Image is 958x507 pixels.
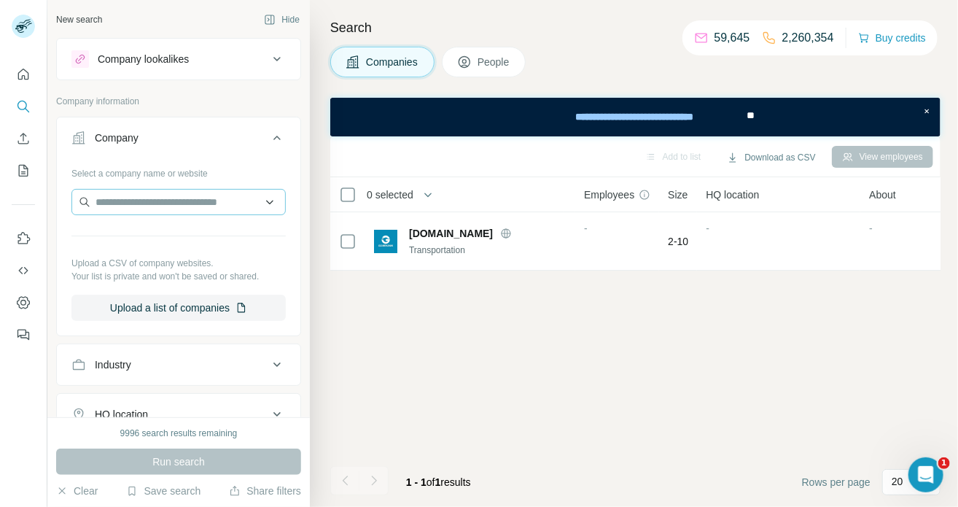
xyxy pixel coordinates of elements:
[584,222,588,234] span: -
[57,42,300,77] button: Company lookalikes
[12,290,35,316] button: Dashboard
[12,158,35,184] button: My lists
[892,474,903,489] p: 20
[12,125,35,152] button: Enrich CSV
[229,484,301,498] button: Share filters
[802,475,871,489] span: Rows per page
[714,29,750,47] p: 59,645
[126,484,200,498] button: Save search
[366,55,419,69] span: Companies
[71,257,286,270] p: Upload a CSV of company websites.
[478,55,511,69] span: People
[12,93,35,120] button: Search
[330,18,941,38] h4: Search
[71,295,286,321] button: Upload a list of companies
[56,13,102,26] div: New search
[409,226,493,241] span: [DOMAIN_NAME]
[120,427,238,440] div: 9996 search results remaining
[668,234,688,249] span: 2-10
[706,187,759,202] span: HQ location
[435,476,441,488] span: 1
[12,225,35,252] button: Use Surfe on LinkedIn
[12,258,35,284] button: Use Surfe API
[374,230,397,253] img: Logo of go-mekanik.com
[858,28,926,48] button: Buy credits
[57,347,300,382] button: Industry
[367,187,413,202] span: 0 selected
[71,270,286,283] p: Your list is private and won't be saved or shared.
[71,161,286,180] div: Select a company name or website
[56,95,301,108] p: Company information
[668,187,688,202] span: Size
[56,484,98,498] button: Clear
[869,187,896,202] span: About
[782,29,834,47] p: 2,260,354
[254,9,310,31] button: Hide
[409,244,566,257] div: Transportation
[584,187,634,202] span: Employees
[57,120,300,161] button: Company
[706,222,709,234] span: -
[330,98,941,136] iframe: Banner
[406,476,427,488] span: 1 - 1
[869,222,873,234] span: -
[908,457,943,492] iframe: Intercom live chat
[95,357,131,372] div: Industry
[406,476,471,488] span: results
[938,457,950,469] span: 1
[95,407,148,422] div: HQ location
[12,61,35,88] button: Quick start
[12,322,35,348] button: Feedback
[98,52,189,66] div: Company lookalikes
[57,397,300,432] button: HQ location
[427,476,435,488] span: of
[95,131,139,145] div: Company
[717,147,825,169] button: Download as CSV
